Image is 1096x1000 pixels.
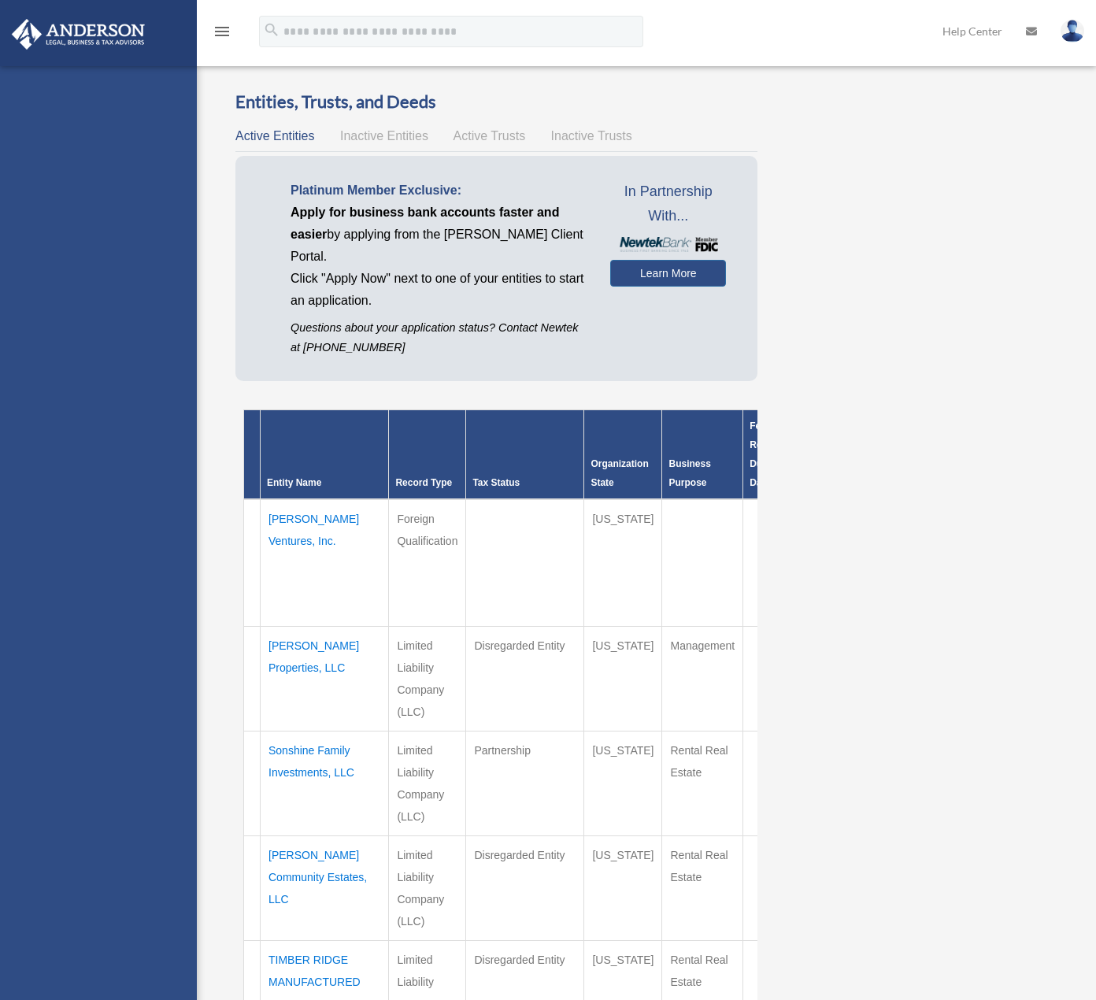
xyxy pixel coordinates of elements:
span: Active Trusts [454,129,526,143]
i: menu [213,22,231,41]
td: Rental Real Estate [662,836,743,941]
p: Platinum Member Exclusive: [291,180,587,202]
th: Federal Return Due Date [743,410,794,500]
th: Business Purpose [662,410,743,500]
i: search [263,21,280,39]
p: Questions about your application status? Contact Newtek at [PHONE_NUMBER] [291,318,587,357]
td: Limited Liability Company (LLC) [389,627,466,731]
a: Learn More [610,260,726,287]
td: Disregarded Entity [466,836,584,941]
span: In Partnership With... [610,180,726,229]
p: by applying from the [PERSON_NAME] Client Portal. [291,202,587,268]
h3: Entities, Trusts, and Deeds [235,90,757,114]
span: Inactive Trusts [551,129,632,143]
td: [US_STATE] [584,627,662,731]
td: Foreign Qualification [389,499,466,627]
img: Anderson Advisors Platinum Portal [7,19,150,50]
td: [PERSON_NAME] Community Estates, LLC [261,836,389,941]
td: Sonshine Family Investments, LLC [261,731,389,836]
td: [US_STATE] [584,836,662,941]
img: NewtekBankLogoSM.png [618,237,718,252]
span: Active Entities [235,129,314,143]
td: [US_STATE] [584,731,662,836]
th: Organization State [584,410,662,500]
th: Entity Name [261,410,389,500]
td: [US_STATE] [584,499,662,627]
span: Apply for business bank accounts faster and easier [291,206,559,241]
a: menu [213,28,231,41]
td: [PERSON_NAME] Properties, LLC [261,627,389,731]
td: Limited Liability Company (LLC) [389,731,466,836]
p: Click "Apply Now" next to one of your entities to start an application. [291,268,587,312]
td: Partnership [466,731,584,836]
td: Limited Liability Company (LLC) [389,836,466,941]
img: User Pic [1061,20,1084,43]
td: [PERSON_NAME] Ventures, Inc. [261,499,389,627]
td: Management [662,627,743,731]
td: Disregarded Entity [466,627,584,731]
th: Record Type [389,410,466,500]
td: Rental Real Estate [662,731,743,836]
span: Inactive Entities [340,129,428,143]
th: Tax Status [466,410,584,500]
